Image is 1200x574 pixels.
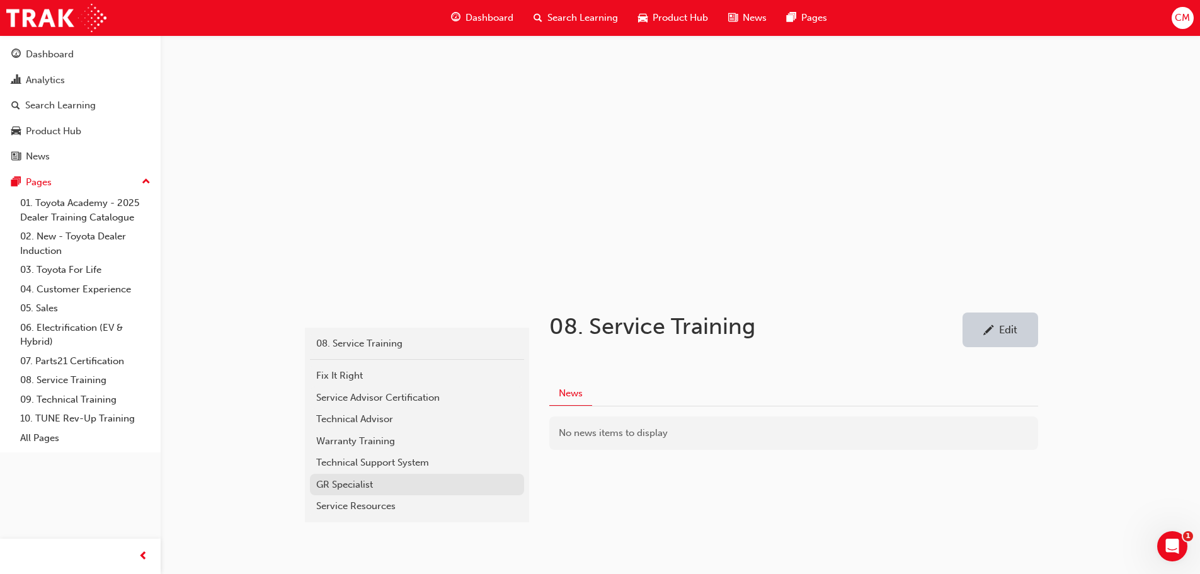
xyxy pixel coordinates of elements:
[310,452,524,474] a: Technical Support System
[310,430,524,452] a: Warranty Training
[11,177,21,188] span: pages-icon
[15,428,156,448] a: All Pages
[5,120,156,143] a: Product Hub
[1157,531,1187,561] iframe: Intercom live chat
[15,260,156,280] a: 03. Toyota For Life
[534,10,542,26] span: search-icon
[316,412,518,427] div: Technical Advisor
[963,313,1038,347] a: Edit
[310,365,524,387] a: Fix It Right
[316,391,518,405] div: Service Advisor Certification
[11,49,21,60] span: guage-icon
[549,416,1038,450] div: No news items to display
[316,478,518,492] div: GR Specialist
[1183,531,1193,541] span: 1
[139,549,148,565] span: prev-icon
[15,409,156,428] a: 10. TUNE Rev-Up Training
[15,318,156,352] a: 06. Electrification (EV & Hybrid)
[801,11,827,25] span: Pages
[310,408,524,430] a: Technical Advisor
[5,145,156,168] a: News
[1175,11,1190,25] span: CM
[11,100,20,112] span: search-icon
[15,352,156,371] a: 07. Parts21 Certification
[628,5,718,31] a: car-iconProduct Hub
[547,11,618,25] span: Search Learning
[999,323,1017,336] div: Edit
[15,370,156,390] a: 08. Service Training
[11,151,21,163] span: news-icon
[316,336,518,351] div: 08. Service Training
[15,299,156,318] a: 05. Sales
[441,5,523,31] a: guage-iconDashboard
[142,174,151,190] span: up-icon
[5,40,156,171] button: DashboardAnalyticsSearch LearningProduct HubNews
[777,5,837,31] a: pages-iconPages
[316,456,518,470] div: Technical Support System
[5,171,156,194] button: Pages
[25,98,96,113] div: Search Learning
[1172,7,1194,29] button: CM
[310,333,524,355] a: 08. Service Training
[638,10,648,26] span: car-icon
[6,4,106,32] img: Trak
[15,280,156,299] a: 04. Customer Experience
[15,390,156,410] a: 09. Technical Training
[26,175,52,190] div: Pages
[26,124,81,139] div: Product Hub
[466,11,513,25] span: Dashboard
[451,10,460,26] span: guage-icon
[310,474,524,496] a: GR Specialist
[316,499,518,514] div: Service Resources
[523,5,628,31] a: search-iconSearch Learning
[316,434,518,449] div: Warranty Training
[728,10,738,26] span: news-icon
[5,69,156,92] a: Analytics
[310,495,524,517] a: Service Resources
[5,43,156,66] a: Dashboard
[5,94,156,117] a: Search Learning
[15,227,156,260] a: 02. New - Toyota Dealer Induction
[316,369,518,383] div: Fix It Right
[11,75,21,86] span: chart-icon
[26,73,65,88] div: Analytics
[549,313,963,340] h1: 08. Service Training
[653,11,708,25] span: Product Hub
[549,382,592,406] button: News
[787,10,796,26] span: pages-icon
[718,5,777,31] a: news-iconNews
[15,193,156,227] a: 01. Toyota Academy - 2025 Dealer Training Catalogue
[743,11,767,25] span: News
[26,47,74,62] div: Dashboard
[11,126,21,137] span: car-icon
[310,387,524,409] a: Service Advisor Certification
[983,325,994,338] span: pencil-icon
[26,149,50,164] div: News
